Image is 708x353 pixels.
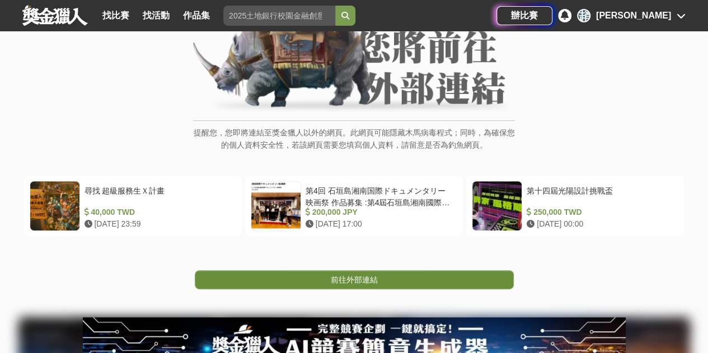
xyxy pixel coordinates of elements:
div: [DATE] 00:00 [527,218,674,230]
a: 找比賽 [98,8,134,23]
a: 作品集 [179,8,214,23]
p: 提醒您，您即將連結至獎金獵人以外的網頁。此網頁可能隱藏木馬病毒程式；同時，為確保您的個人資料安全性，若該網頁需要您填寫個人資料，請留意是否為釣魚網頁。 [193,126,515,163]
div: 趙 [577,9,590,22]
div: 尋找 超級服務生Ｘ計畫 [85,185,232,206]
div: [DATE] 17:00 [306,218,453,230]
span: 前往外部連結 [331,275,378,284]
div: 200,000 JPY [306,206,453,218]
a: 尋找 超級服務生Ｘ計畫 40,000 TWD [DATE] 23:59 [24,175,242,237]
a: 找活動 [138,8,174,23]
a: 前往外部連結 [195,270,514,289]
div: [PERSON_NAME] [596,9,671,22]
div: 250,000 TWD [527,206,674,218]
div: [DATE] 23:59 [85,218,232,230]
a: 第4回 石垣島湘南国際ドキュメンタリー映画祭 作品募集 :第4屆石垣島湘南國際紀錄片電影節作品徵集 200,000 JPY [DATE] 17:00 [245,175,463,237]
input: 2025土地銀行校園金融創意挑戰賽：從你出發 開啟智慧金融新頁 [223,6,335,26]
div: 第十四屆光陽設計挑戰盃 [527,185,674,206]
div: 第4回 石垣島湘南国際ドキュメンタリー映画祭 作品募集 :第4屆石垣島湘南國際紀錄片電影節作品徵集 [306,185,453,206]
div: 40,000 TWD [85,206,232,218]
a: 辦比賽 [496,6,552,25]
a: 第十四屆光陽設計挑戰盃 250,000 TWD [DATE] 00:00 [466,175,684,237]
